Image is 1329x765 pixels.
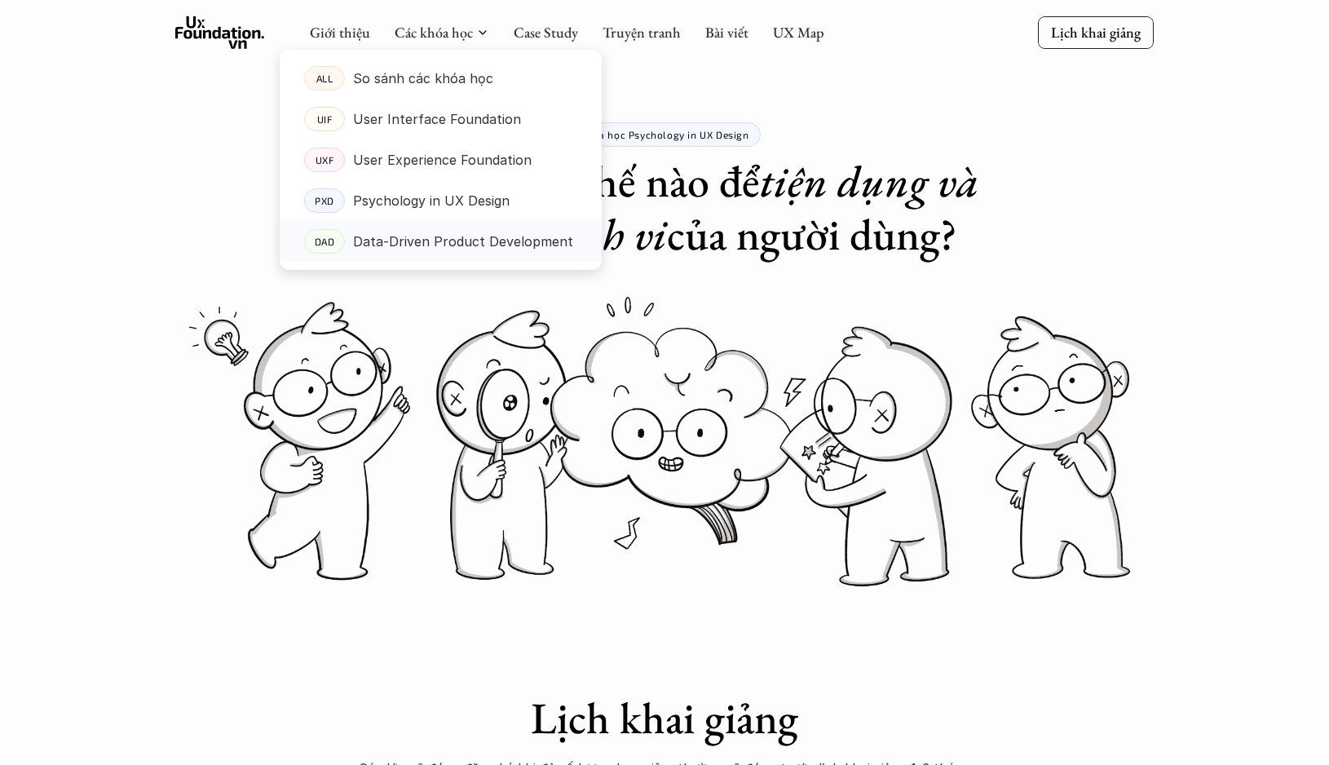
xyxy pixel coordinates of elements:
a: Case Study [514,23,578,42]
p: Psychology in UX Design [353,188,510,213]
p: ALL [316,73,333,84]
p: UIF [317,113,333,125]
p: Khóa học Psychology in UX Design [580,129,748,140]
p: Lịch khai giảng [1051,23,1141,42]
a: UXFUser Experience Foundation [280,139,602,180]
p: User Experience Foundation [353,148,532,172]
a: Truyện tranh [603,23,681,42]
p: DAD [315,236,335,247]
p: User Interface Foundation [353,107,521,131]
a: PXDPsychology in UX Design [280,180,602,221]
p: Data-Driven Product Development [353,229,573,254]
p: So sánh các khóa học [353,66,493,91]
p: UXF [316,154,334,166]
a: ALLSo sánh các khóa học [280,58,602,99]
a: Các khóa học [395,23,473,42]
a: UIFUser Interface Foundation [280,99,602,139]
a: Lịch khai giảng [1038,16,1154,48]
h1: Nên thiết kế thế nào để của người dùng? [338,155,991,261]
h1: Lịch khai giảng [338,692,991,745]
a: Bài viết [705,23,748,42]
a: Giới thiệu [310,23,370,42]
a: DADData-Driven Product Development [280,221,602,262]
p: PXD [315,195,334,206]
a: UX Map [773,23,824,42]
